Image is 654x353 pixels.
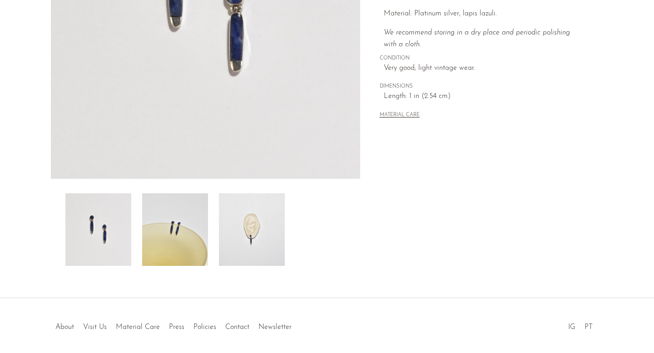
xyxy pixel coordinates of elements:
span: DIMENSIONS [380,83,584,91]
span: CONDITION [380,54,584,63]
a: Material Care [116,324,160,331]
a: Press [169,324,184,331]
img: Lapis Earrings [65,193,131,266]
em: We recommend storing in a dry place and periodic polishing with a cloth. [384,29,570,48]
a: Policies [193,324,216,331]
p: Material: Platinum silver, lapis lazuli. [384,8,584,20]
a: PT [585,324,593,331]
a: Contact [225,324,249,331]
a: Visit Us [83,324,107,331]
img: Lapis Earrings [142,193,208,266]
span: Very good; light vintage wear. [384,63,584,74]
ul: Quick links [51,316,296,333]
button: MATERIAL CARE [380,112,420,119]
span: Length: 1 in (2.54 cm) [384,91,584,103]
ul: Social Medias [564,316,597,333]
img: Lapis Earrings [219,193,285,266]
a: About [55,324,74,331]
a: IG [568,324,575,331]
